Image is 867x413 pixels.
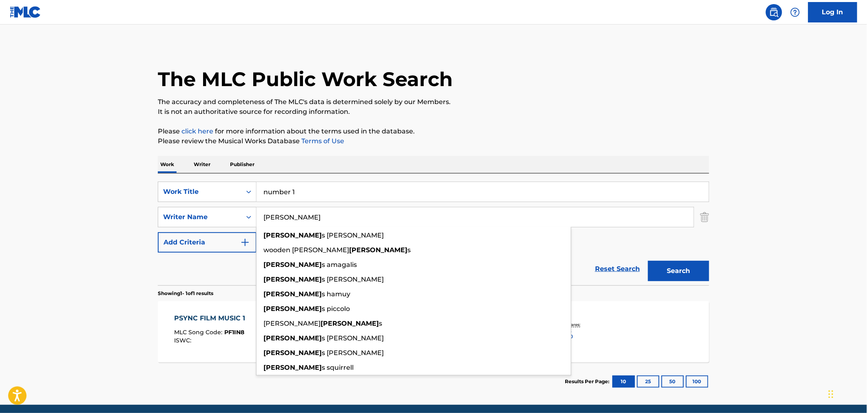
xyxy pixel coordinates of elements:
[158,107,709,117] p: It is not an authoritative source for recording information.
[225,329,245,336] span: PF1IN8
[591,260,644,278] a: Reset Search
[349,246,407,254] strong: [PERSON_NAME]
[322,364,354,371] span: s squirrell
[263,364,322,371] strong: [PERSON_NAME]
[322,261,357,269] span: s amagalis
[175,313,250,323] div: PSYNC FILM MUSIC 1
[181,127,213,135] a: click here
[321,320,379,327] strong: [PERSON_NAME]
[661,375,684,388] button: 50
[613,375,635,388] button: 10
[700,207,709,227] img: Delete Criterion
[322,290,350,298] span: s hamuy
[158,182,709,285] form: Search Form
[263,261,322,269] strong: [PERSON_NAME]
[158,67,453,91] h1: The MLC Public Work Search
[228,156,257,173] p: Publisher
[263,231,322,239] strong: [PERSON_NAME]
[322,305,350,313] span: s piccolo
[158,127,709,136] p: Please for more information about the terms used in the database.
[790,7,800,17] img: help
[829,382,834,406] div: Drag
[686,375,708,388] button: 100
[407,246,411,254] span: s
[175,329,225,336] span: MLC Song Code :
[158,97,709,107] p: The accuracy and completeness of The MLC's data is determined solely by our Members.
[263,305,322,313] strong: [PERSON_NAME]
[263,334,322,342] strong: [PERSON_NAME]
[565,378,611,385] p: Results Per Page:
[263,349,322,357] strong: [PERSON_NAME]
[191,156,213,173] p: Writer
[263,320,321,327] span: [PERSON_NAME]
[322,275,384,283] span: s [PERSON_NAME]
[263,275,322,283] strong: [PERSON_NAME]
[240,238,250,247] img: 9d2ae6d4665cec9f34b9.svg
[379,320,382,327] span: s
[263,246,349,254] span: wooden [PERSON_NAME]
[158,232,257,253] button: Add Criteria
[158,301,709,362] a: PSYNC FILM MUSIC 1MLC Song Code:PF1IN8ISWC:Writers (1)[PERSON_NAME]Recording Artists (0)Total Kno...
[769,7,779,17] img: search
[10,6,41,18] img: MLC Logo
[322,231,384,239] span: s [PERSON_NAME]
[322,349,384,357] span: s [PERSON_NAME]
[766,4,782,20] a: Public Search
[163,212,237,222] div: Writer Name
[175,337,194,344] span: ISWC :
[808,2,857,22] a: Log In
[787,4,803,20] div: Help
[322,334,384,342] span: s [PERSON_NAME]
[158,156,177,173] p: Work
[637,375,659,388] button: 25
[158,290,213,297] p: Showing 1 - 1 of 1 results
[263,290,322,298] strong: [PERSON_NAME]
[826,374,867,413] iframe: Chat Widget
[158,136,709,146] p: Please review the Musical Works Database
[163,187,237,197] div: Work Title
[648,261,709,281] button: Search
[300,137,344,145] a: Terms of Use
